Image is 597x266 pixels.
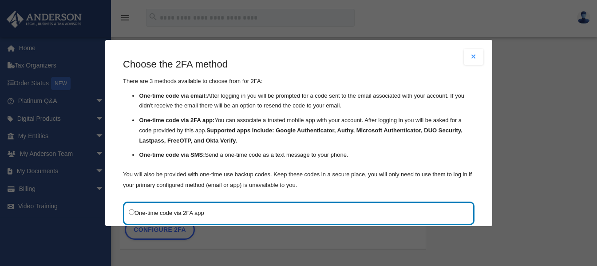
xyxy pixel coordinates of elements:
[129,209,134,214] input: One-time code via 2FA app
[123,58,474,71] h3: Choose the 2FA method
[139,115,474,146] li: You can associate a trusted mobile app with your account. After logging in you will be asked for ...
[123,169,474,190] p: You will also be provided with one-time use backup codes. Keep these codes in a secure place, you...
[129,207,460,218] label: One-time code via 2FA app
[464,49,483,65] button: Close modal
[123,58,474,191] div: There are 3 methods available to choose from for 2FA:
[139,92,207,99] strong: One-time code via email:
[139,151,205,158] strong: One-time code via SMS:
[139,150,474,160] li: Send a one-time code as a text message to your phone.
[139,127,462,144] strong: Supported apps include: Google Authenticator, Authy, Microsoft Authenticator, DUO Security, Lastp...
[139,117,214,123] strong: One-time code via 2FA app:
[139,91,474,111] li: After logging in you will be prompted for a code sent to the email associated with your account. ...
